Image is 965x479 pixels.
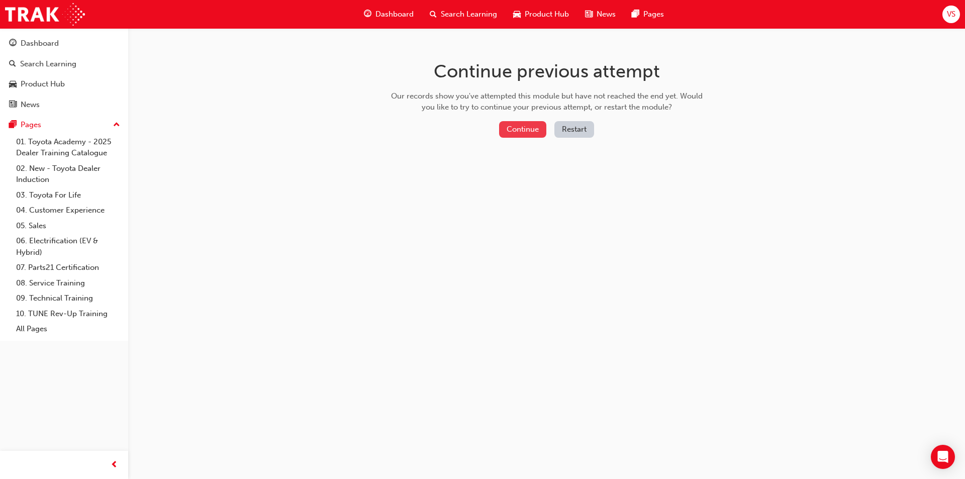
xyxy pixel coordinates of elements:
div: Dashboard [21,38,59,49]
span: prev-icon [111,459,118,471]
a: news-iconNews [577,4,624,25]
a: 10. TUNE Rev-Up Training [12,306,124,322]
span: Pages [643,9,664,20]
a: 09. Technical Training [12,291,124,306]
span: search-icon [9,60,16,69]
a: car-iconProduct Hub [505,4,577,25]
span: VS [947,9,955,20]
span: pages-icon [632,8,639,21]
a: 05. Sales [12,218,124,234]
button: DashboardSearch LearningProduct HubNews [4,32,124,116]
a: search-iconSearch Learning [422,4,505,25]
div: Open Intercom Messenger [931,445,955,469]
a: 03. Toyota For Life [12,187,124,203]
span: guage-icon [364,8,371,21]
span: Product Hub [525,9,569,20]
div: Product Hub [21,78,65,90]
span: News [597,9,616,20]
button: Continue [499,121,546,138]
h1: Continue previous attempt [388,60,706,82]
span: car-icon [9,80,17,89]
div: Pages [21,119,41,131]
span: car-icon [513,8,521,21]
span: pages-icon [9,121,17,130]
a: 08. Service Training [12,275,124,291]
a: 06. Electrification (EV & Hybrid) [12,233,124,260]
button: Pages [4,116,124,134]
span: news-icon [585,8,593,21]
a: Search Learning [4,55,124,73]
span: guage-icon [9,39,17,48]
a: 07. Parts21 Certification [12,260,124,275]
a: guage-iconDashboard [356,4,422,25]
a: 02. New - Toyota Dealer Induction [12,161,124,187]
img: Trak [5,3,85,26]
button: VS [942,6,960,23]
a: pages-iconPages [624,4,672,25]
span: Dashboard [375,9,414,20]
a: Dashboard [4,34,124,53]
a: 04. Customer Experience [12,203,124,218]
div: News [21,99,40,111]
a: Product Hub [4,75,124,93]
a: All Pages [12,321,124,337]
a: News [4,95,124,114]
span: up-icon [113,119,120,132]
a: 01. Toyota Academy - 2025 Dealer Training Catalogue [12,134,124,161]
span: Search Learning [441,9,497,20]
span: news-icon [9,101,17,110]
div: Search Learning [20,58,76,70]
span: search-icon [430,8,437,21]
div: Our records show you've attempted this module but have not reached the end yet. Would you like to... [388,90,706,113]
button: Restart [554,121,594,138]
